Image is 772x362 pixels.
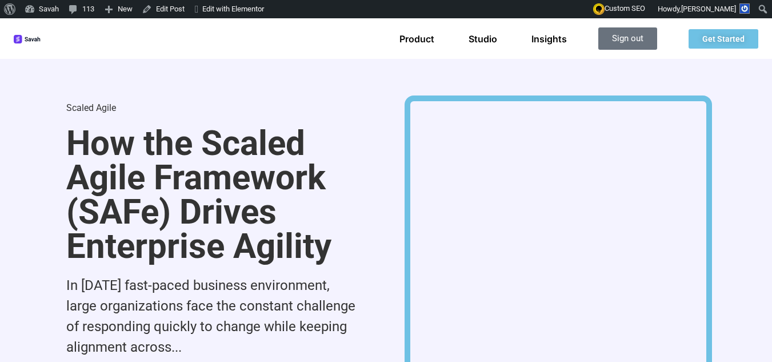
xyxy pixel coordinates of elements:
nav: Menu [399,33,567,45]
span: Sign out [612,34,643,43]
span: Edit with Elementor [202,5,264,13]
a: Insights [531,33,567,45]
a: Scaled Agile [66,102,116,113]
span: [PERSON_NAME] [681,5,736,13]
a: Sign out [598,27,657,50]
div: In [DATE] fast-paced business environment, large organizations face the constant challenge of res... [66,275,362,357]
h1: How the Scaled Agile Framework (SAFe) Drives Enterprise Agility [66,126,362,264]
a: Studio [469,33,497,45]
a: Product [399,33,434,45]
span: Get Started [702,35,745,43]
a: Get Started [689,29,758,49]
